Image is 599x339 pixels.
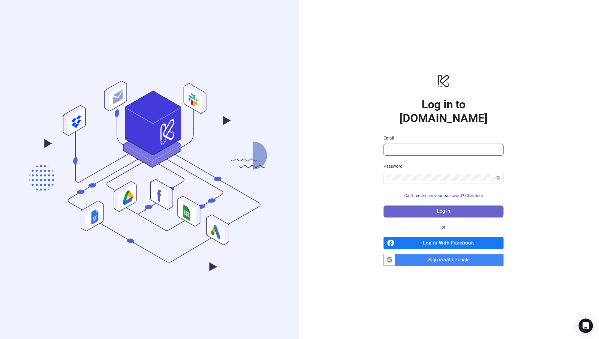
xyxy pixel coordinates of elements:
div: Open Intercom Messenger [579,319,593,333]
span: eye-invisible [495,175,500,180]
label: Email [384,135,398,141]
span: Log in [437,208,450,214]
a: Sign in with Google [384,254,504,266]
span: Can't remember your password? Click here [404,193,483,198]
button: Can't remember your password? Click here [384,191,504,201]
input: Email [387,146,499,153]
input: Password [387,174,494,181]
label: Password [384,163,406,169]
a: Can't remember your password? Click here [384,193,504,198]
span: or [437,224,450,230]
span: Log in With Facebook [397,237,504,249]
span: Sign in with Google [398,254,504,266]
a: Log in With Facebook [384,237,504,249]
h1: Log in to [DOMAIN_NAME] [384,97,504,125]
button: Log in [384,205,504,217]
